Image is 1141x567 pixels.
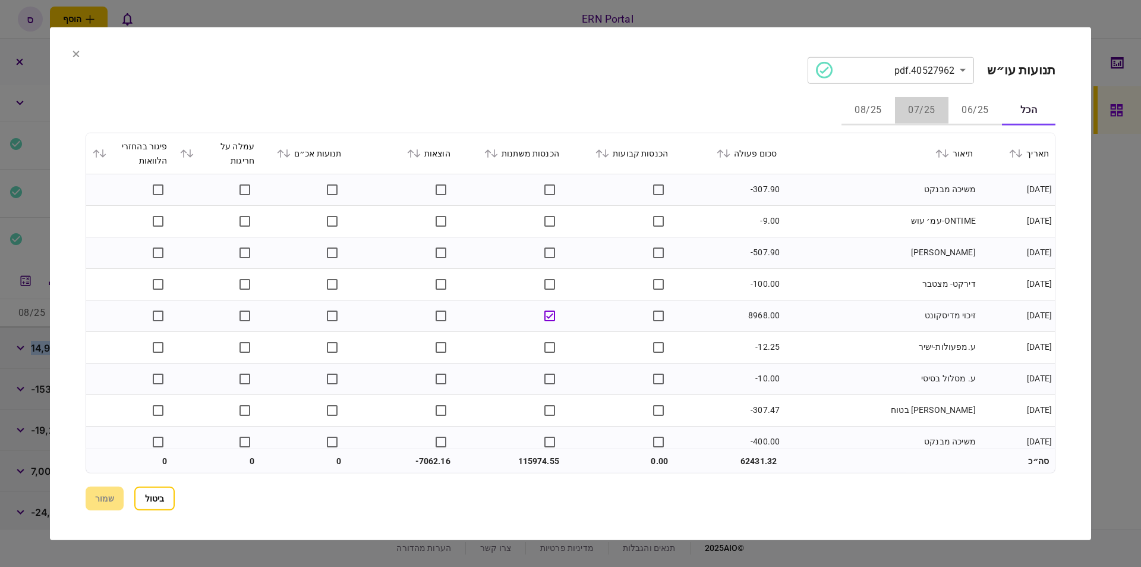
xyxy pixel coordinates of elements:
td: [DATE] [979,394,1055,426]
div: סכום פעולה [680,146,777,160]
td: 0 [260,449,348,473]
td: 62431.32 [674,449,783,473]
div: פיגור בהחזרי הלוואות [92,139,168,167]
td: [DATE] [979,205,1055,237]
td: 8968.00 [674,300,783,331]
td: -7062.16 [348,449,456,473]
td: [DATE] [979,426,1055,458]
td: משיכה מבנקט [783,426,979,458]
td: -400.00 [674,426,783,458]
td: -307.90 [674,174,783,205]
td: משיכה מבנקט [783,174,979,205]
div: 40527962.pdf [816,62,955,79]
td: 0 [174,449,261,473]
td: ע. מסלול בסיסי [783,363,979,394]
td: ע.מפעולות-ישיר [783,331,979,363]
td: דירקט- מצטבר [783,268,979,300]
td: זיכוי מדיסקונט [783,300,979,331]
td: 0 [86,449,174,473]
td: [DATE] [979,268,1055,300]
button: 08/25 [841,96,895,125]
td: [DATE] [979,237,1055,268]
td: [DATE] [979,174,1055,205]
td: [DATE] [979,363,1055,394]
td: -307.47 [674,394,783,426]
td: סה״כ [979,449,1055,473]
td: -9.00 [674,205,783,237]
td: 0.00 [565,449,674,473]
div: תיאור [789,146,973,160]
div: הכנסות קבועות [571,146,668,160]
button: 06/25 [948,96,1002,125]
button: הכל [1002,96,1055,125]
div: תנועות אכ״ם [266,146,342,160]
td: [PERSON_NAME] בטוח [783,394,979,426]
td: 115974.55 [456,449,565,473]
td: ONTIME-עמ׳ עוש [783,205,979,237]
div: עמלה על חריגות [179,139,255,167]
button: 07/25 [895,96,948,125]
td: -100.00 [674,268,783,300]
td: [DATE] [979,300,1055,331]
td: [PERSON_NAME] [783,237,979,268]
h2: תנועות עו״ש [987,62,1055,77]
td: [DATE] [979,331,1055,363]
button: ביטול [134,487,175,510]
div: תאריך [985,146,1049,160]
td: -10.00 [674,363,783,394]
div: הכנסות משתנות [462,146,559,160]
td: -12.25 [674,331,783,363]
td: -507.90 [674,237,783,268]
div: הוצאות [354,146,450,160]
